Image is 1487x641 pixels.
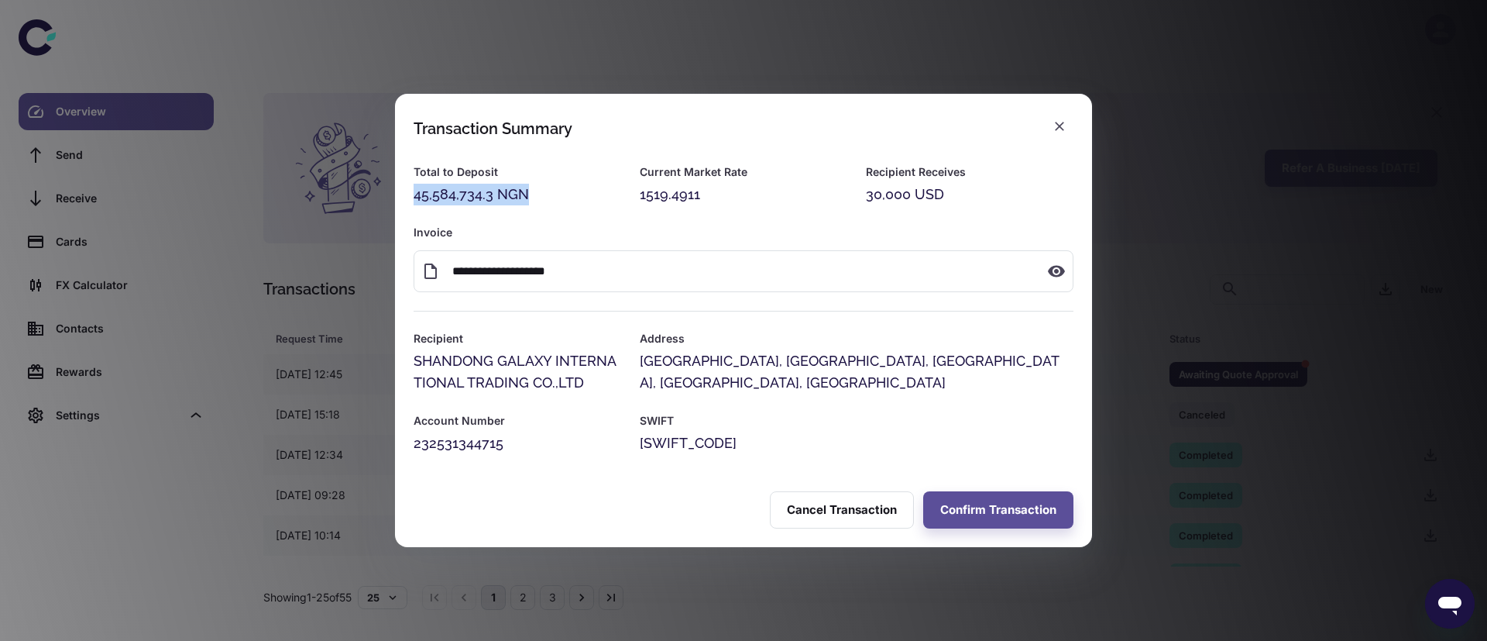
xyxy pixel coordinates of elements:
h6: Account Number [414,412,621,429]
h6: Invoice [414,224,1073,241]
div: 45,584,734.3 NGN [414,184,621,205]
h6: Recipient [414,330,621,347]
div: 1519.4911 [640,184,847,205]
h6: SWIFT [640,412,1073,429]
div: Transaction Summary [414,119,572,138]
iframe: Button to launch messaging window [1425,579,1475,629]
div: SHANDONG GALAXY INTERNATIONAL TRADING CO.,LTD [414,350,621,394]
button: Cancel Transaction [770,491,914,529]
div: [SWIFT_CODE] [640,433,1073,454]
h6: Current Market Rate [640,164,847,181]
div: 30,000 USD [866,184,1073,205]
h6: Total to Deposit [414,164,621,181]
h6: Recipient Receives [866,164,1073,181]
h6: Address [640,330,1073,347]
div: [GEOGRAPHIC_DATA], [GEOGRAPHIC_DATA], [GEOGRAPHIC_DATA], [GEOGRAPHIC_DATA], [GEOGRAPHIC_DATA] [640,350,1073,394]
button: Confirm Transaction [923,491,1073,529]
div: 232531344715 [414,433,621,454]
